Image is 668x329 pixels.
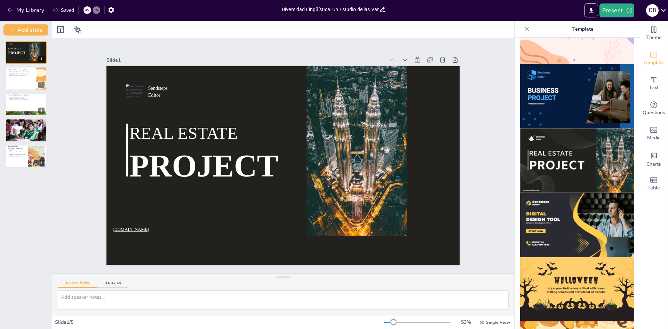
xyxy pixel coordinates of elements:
div: 2 [6,67,47,90]
img: thumb-11.png [520,128,634,193]
p: El contacto con otras lenguas genera variaciones. [8,99,45,101]
div: Add ready made slides [640,46,668,71]
p: La inclusión fomenta el respeto cultural. [8,156,26,157]
p: La lengua es un vehículo de historia y conocimiento. [8,151,26,154]
div: Add images, graphics, shapes or video [640,121,668,146]
div: Layout [55,24,66,35]
span: Single View [486,320,510,325]
p: Ejemplos de Variaciones Regionales [8,120,45,122]
div: Get real-time input from your audience [640,96,668,121]
img: thumb-10.png [520,64,634,128]
div: 1 [6,41,47,64]
p: La historia afecta las formas de hablar. [8,96,45,98]
img: thumb-12.png [520,193,634,257]
input: Insert title [282,5,379,15]
span: Sendsteps [10,43,13,44]
div: Slide 1 / 5 [55,319,384,326]
div: 5 [6,145,47,168]
span: PROJECT [8,50,26,55]
p: Importancia de la Preservación Lingüística [8,146,26,149]
span: Template [643,59,665,66]
p: Variaciones reflejan identidad cultural. [8,124,45,125]
div: Add text boxes [640,71,668,96]
span: Text [649,84,659,92]
button: Speaker Notes [58,280,97,288]
div: Add a table [640,171,668,196]
p: La diversidad es clave para la inclusión cultural. [8,76,34,78]
p: Template [533,21,633,38]
button: Add slide [3,24,48,36]
button: Export to PowerPoint [584,3,598,17]
span: REAL ESTATE [136,92,246,133]
span: Editor [10,44,12,45]
p: Causas de las Variaciones Lingüísticas [8,94,45,96]
p: La diversidad lingüística enfrenta amenazas. [8,75,34,76]
p: La diversidad en el español enriquece el idioma. [8,125,45,126]
p: ¿Qué es la Diversidad Lingüística? [8,69,34,71]
span: REAL ESTATE [8,48,21,50]
div: Slide 1 [130,22,403,86]
span: Table [647,184,660,192]
div: Add charts and graphs [640,146,668,171]
button: Present [599,3,634,17]
span: PROJECT [127,116,280,182]
div: 53 % [458,319,474,326]
span: Editor [163,66,176,74]
span: Questions [643,109,665,117]
p: La diversidad lingüística abarca lenguas y dialectos. [8,71,34,72]
p: Factores geográficos influyen en el habla. [8,95,45,97]
div: 1 [38,56,45,62]
span: Charts [646,160,661,168]
p: La pérdida de lenguas lleva a la extinción cultural. [8,154,26,156]
div: D D [646,4,659,17]
button: Transcript [97,280,128,288]
div: 3 [38,108,45,114]
p: La preservación mantiene la identidad cultural. [8,148,26,151]
div: 5 [38,159,45,166]
span: Theme [646,34,662,41]
div: Change the overall theme [640,21,668,46]
p: Las diferencias en español incluyen pronunciación y vocabulario. [8,72,34,75]
span: [DOMAIN_NAME] [6,60,10,61]
button: My Library [5,5,47,16]
div: Saved [53,7,74,14]
p: Diferencias de acento en el español. [8,123,45,124]
span: Sendsteps [165,59,185,68]
span: Position [73,25,82,34]
div: 4 [38,134,45,140]
span: Media [647,134,661,142]
p: El "voseo" es un ejemplo de variación. [8,121,45,123]
p: Factores sociales modelan el lenguaje. [8,98,45,99]
button: D D [646,3,659,17]
div: 3 [6,93,47,116]
div: 4 [6,119,47,142]
div: 2 [38,82,45,88]
img: thumb-13.png [520,257,634,322]
span: [DOMAIN_NAME] [101,190,137,202]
